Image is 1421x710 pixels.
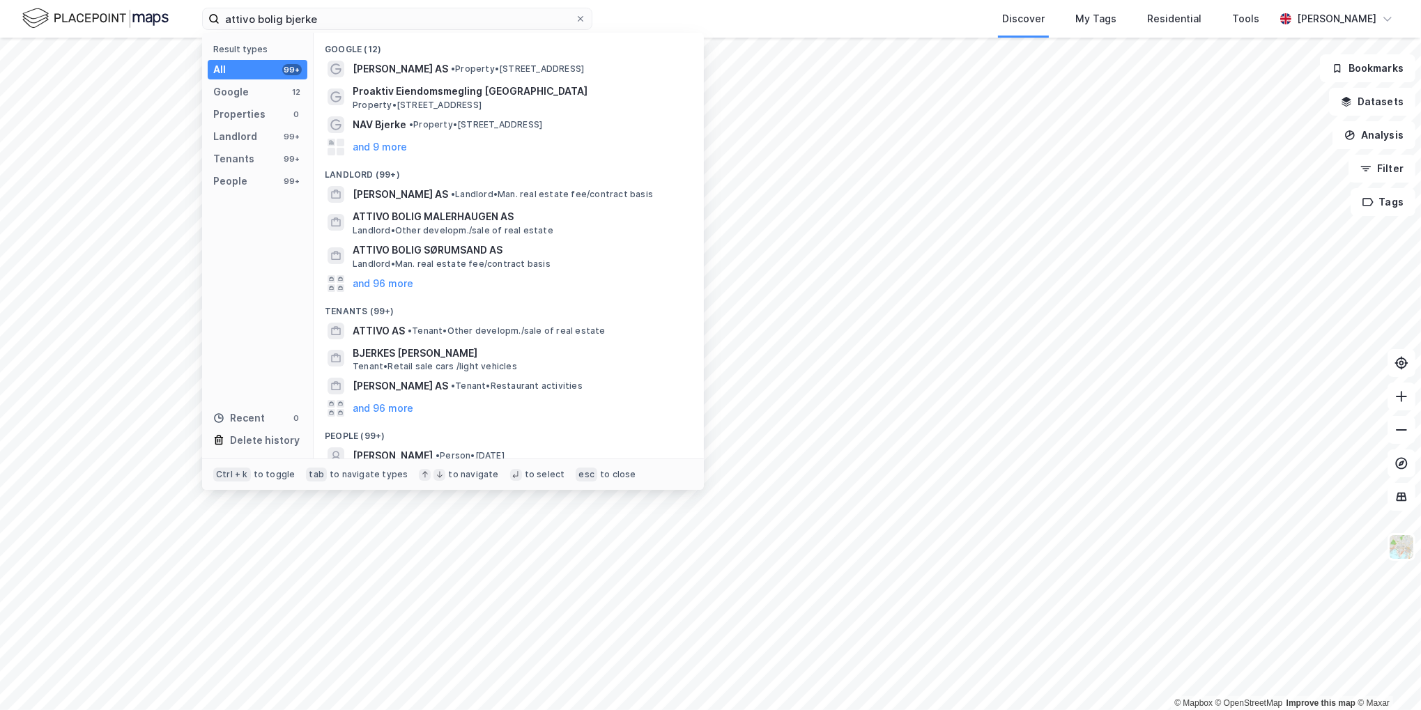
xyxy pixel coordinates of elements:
[451,63,455,74] span: •
[408,325,412,336] span: •
[353,258,551,270] span: Landlord • Man. real estate fee/contract basis
[451,189,653,200] span: Landlord • Man. real estate fee/contract basis
[213,468,251,481] div: Ctrl + k
[409,119,413,130] span: •
[448,469,498,480] div: to navigate
[220,8,575,29] input: Search by address, cadastre, landlords, tenants or people
[1351,643,1421,710] iframe: Chat Widget
[353,447,433,464] span: [PERSON_NAME]
[213,61,226,78] div: All
[1215,698,1283,708] a: OpenStreetMap
[1351,188,1415,216] button: Tags
[282,131,302,142] div: 99+
[314,33,704,58] div: Google (12)
[353,225,553,236] span: Landlord • Other developm./sale of real estate
[1388,534,1415,560] img: Z
[291,86,302,98] div: 12
[306,468,327,481] div: tab
[451,189,455,199] span: •
[291,109,302,120] div: 0
[353,275,413,292] button: and 96 more
[409,119,542,130] span: Property • [STREET_ADDRESS]
[1174,698,1213,708] a: Mapbox
[353,83,687,100] span: Proaktiv Eiendomsmegling [GEOGRAPHIC_DATA]
[230,432,300,449] div: Delete history
[282,176,302,187] div: 99+
[1286,698,1355,708] a: Improve this map
[213,44,307,54] div: Result types
[1232,10,1259,27] div: Tools
[254,469,295,480] div: to toggle
[353,208,687,225] span: ATTIVO BOLIG MALERHAUGEN AS
[353,361,517,372] span: Tenant • Retail sale cars /light vehicles
[314,419,704,445] div: People (99+)
[314,158,704,183] div: Landlord (99+)
[408,325,606,337] span: Tenant • Other developm./sale of real estate
[1147,10,1201,27] div: Residential
[353,100,482,111] span: Property • [STREET_ADDRESS]
[600,469,636,480] div: to close
[22,6,169,31] img: logo.f888ab2527a4732fd821a326f86c7f29.svg
[1349,155,1415,183] button: Filter
[451,380,583,392] span: Tenant • Restaurant activities
[213,128,257,145] div: Landlord
[1332,121,1415,149] button: Analysis
[436,450,440,461] span: •
[353,378,448,394] span: [PERSON_NAME] AS
[353,345,687,362] span: BJERKES [PERSON_NAME]
[451,380,455,391] span: •
[213,410,265,426] div: Recent
[282,153,302,164] div: 99+
[436,450,505,461] span: Person • [DATE]
[576,468,597,481] div: esc
[1002,10,1045,27] div: Discover
[353,400,413,417] button: and 96 more
[291,412,302,424] div: 0
[1329,88,1415,116] button: Datasets
[451,63,584,75] span: Property • [STREET_ADDRESS]
[314,295,704,320] div: Tenants (99+)
[353,242,687,258] span: ATTIVO BOLIG SØRUMSAND AS
[353,139,407,155] button: and 9 more
[353,186,448,203] span: [PERSON_NAME] AS
[213,173,247,190] div: People
[213,106,266,123] div: Properties
[525,469,565,480] div: to select
[282,64,302,75] div: 99+
[353,323,405,339] span: ATTIVO AS
[330,469,408,480] div: to navigate types
[353,61,448,77] span: [PERSON_NAME] AS
[1075,10,1116,27] div: My Tags
[1320,54,1415,82] button: Bookmarks
[1297,10,1376,27] div: [PERSON_NAME]
[353,116,406,133] span: NAV Bjerke
[213,151,254,167] div: Tenants
[213,84,249,100] div: Google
